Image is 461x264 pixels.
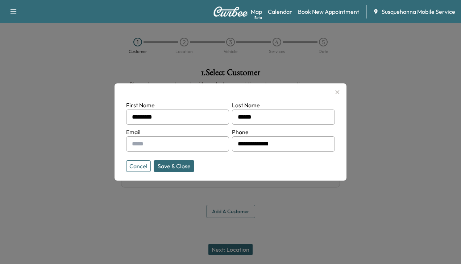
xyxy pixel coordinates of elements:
label: First Name [126,102,155,109]
a: MapBeta [251,7,262,16]
span: Susquehanna Mobile Service [382,7,455,16]
a: Calendar [268,7,292,16]
button: Save & Close [154,160,194,172]
div: Beta [254,15,262,20]
label: Phone [232,128,249,136]
button: Cancel [126,160,151,172]
label: Email [126,128,141,136]
label: Last Name [232,102,260,109]
a: Book New Appointment [298,7,359,16]
img: Curbee Logo [213,7,248,17]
